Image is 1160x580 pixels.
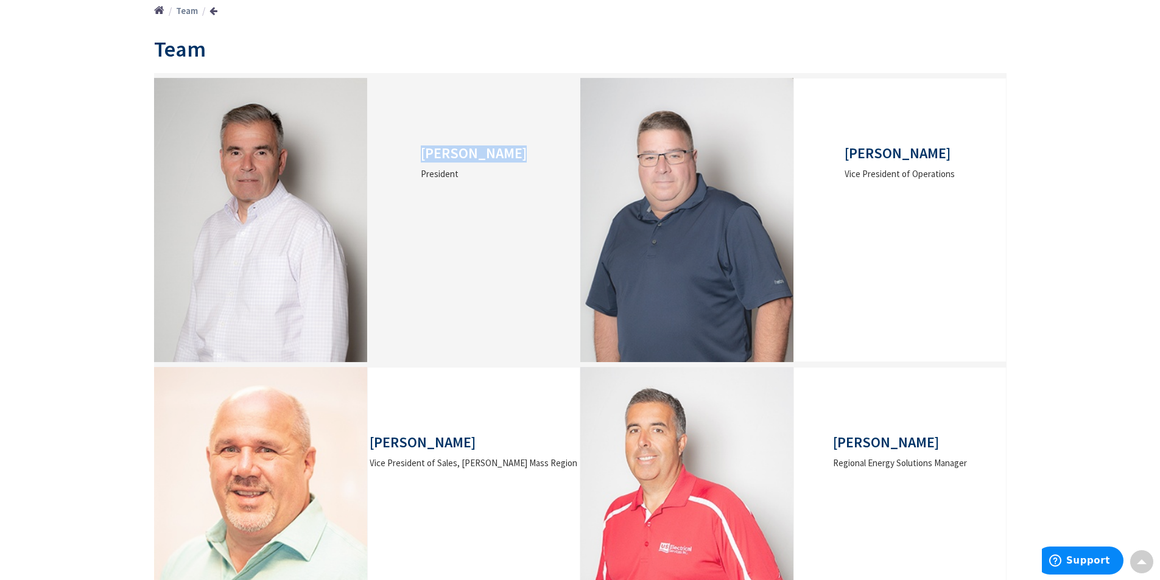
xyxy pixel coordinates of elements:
div: Vice President of Operations [845,168,955,181]
h3: [PERSON_NAME] [833,435,967,450]
h3: [PERSON_NAME] [845,145,955,161]
iframe: Opens a widget where you can find more information [1042,547,1123,577]
h3: [PERSON_NAME] [370,435,577,450]
div: Regional Energy Solutions Manager [833,456,967,469]
img: John_Carson_1.jpg [580,78,793,362]
img: Mark_Osak.jpg [154,78,367,362]
div: President [421,168,527,181]
span: Team [154,35,206,63]
strong: Team [176,5,198,16]
div: Vice President of Sales, [PERSON_NAME] Mass Region [370,456,577,469]
h3: [PERSON_NAME] [421,145,527,161]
